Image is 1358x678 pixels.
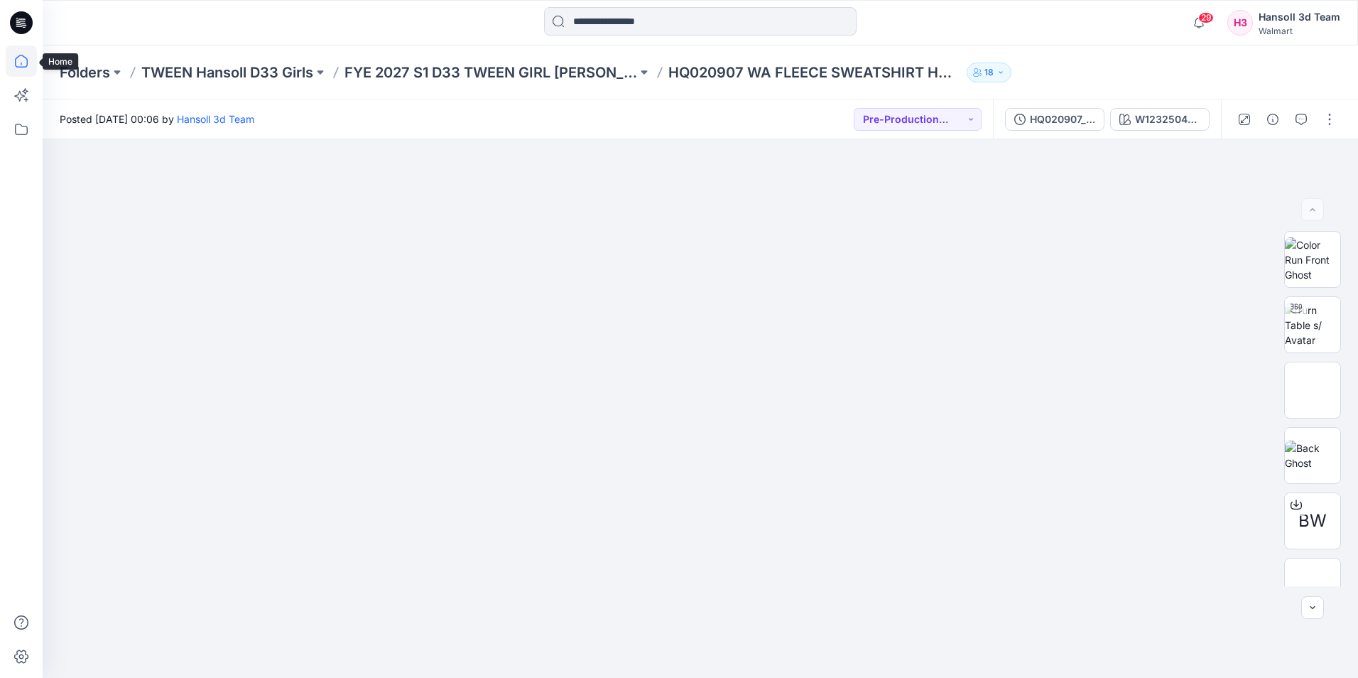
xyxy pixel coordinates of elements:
[1135,112,1200,127] div: W123250404MJ03GA
[668,63,961,82] p: HQ020907 WA FLEECE SWEATSHIRT HQ020907 ASTM FIT L(10/12)
[1005,108,1104,131] button: HQ020907_PP_WA FLEECE SWEATSHIRT
[60,63,110,82] a: Folders
[1285,237,1340,282] img: Color Run Front Ghost
[1227,10,1253,36] div: H3
[1198,12,1214,23] span: 29
[177,113,254,125] a: Hansoll 3d Team
[344,63,637,82] a: FYE 2027 S1 D33 TWEEN GIRL [PERSON_NAME]
[1285,303,1340,348] img: Turn Table s/ Avatar
[60,112,254,127] span: Posted [DATE] 00:06 by
[1261,108,1284,131] button: Details
[141,63,313,82] a: TWEEN Hansoll D33 Girls
[1259,9,1340,26] div: Hansoll 3d Team
[1030,112,1095,127] div: HQ020907_PP_WA FLEECE SWEATSHIRT
[967,63,1011,82] button: 18
[1259,26,1340,36] div: Walmart
[984,65,994,80] p: 18
[1285,441,1340,470] img: Back Ghost
[1298,508,1327,534] span: BW
[1110,108,1210,131] button: W123250404MJ03GA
